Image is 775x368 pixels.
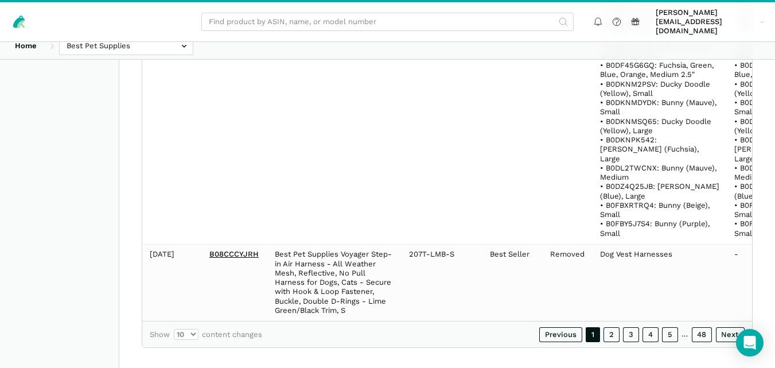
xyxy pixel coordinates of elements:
span: • B0DKNMSQ65: Ducky Doodle (Yellow), Large [600,117,714,135]
a: 48 [692,327,712,342]
input: Find product by ASIN, name, or model number [201,13,574,32]
a: 5 [662,327,678,342]
td: Best Pet Supplies Voyager Step-in Air Harness - All Weather Mesh, Reflective, No Pull Harness for... [267,244,402,321]
a: 1 [586,327,600,342]
span: • B0DZ4Q25JB: [PERSON_NAME] (Blue), Large [600,182,722,200]
a: [PERSON_NAME][EMAIL_ADDRESS][DOMAIN_NAME] [652,6,768,38]
span: • B0DL2TWCNX: Bunny (Mauve), Medium [600,164,719,181]
span: • B0DKNM2PSV: Ducky Doodle (Yellow), Small [600,80,712,98]
input: Best Pet Supplies [59,37,193,56]
span: • B0FBXRTRQ4: Bunny (Beige), Small [600,201,712,219]
td: 207T-LMB-S [402,244,482,321]
span: • B0DKNMDYDK: Bunny (Mauve), Small [600,98,719,116]
span: … [681,330,688,339]
td: Removed [543,244,593,321]
span: • B0DKNPK542: [PERSON_NAME] (Fuchsia), Large [600,135,701,163]
a: 2 [603,327,620,342]
a: B08CCCYJRH [209,250,259,258]
a: Next [716,327,745,342]
a: 4 [642,327,659,342]
td: Dog Vest Harnesses [593,244,727,321]
div: Open Intercom Messenger [736,329,764,357]
span: • B0DF45G6GQ: Fuchsia, Green, Blue, Orange, Medium 2.5" [600,61,716,79]
label: Show content changes [150,329,262,340]
select: Showcontent changes [174,329,198,340]
a: Previous [539,327,582,342]
a: Home [7,37,44,56]
a: 3 [623,327,639,342]
td: [DATE] [142,244,202,321]
span: • B0FBY5J7S4: Bunny (Purple), Small [600,219,712,237]
span: [PERSON_NAME][EMAIL_ADDRESS][DOMAIN_NAME] [656,8,756,36]
span: • B0DBKRJF6Y: Yellow (Tennis), Small (Pack of 4) [600,42,715,60]
td: Best Seller [482,244,543,321]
